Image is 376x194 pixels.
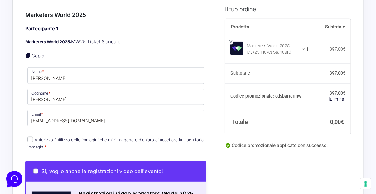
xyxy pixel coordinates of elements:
[225,19,309,35] th: Prodotto
[96,145,105,151] p: Aiuto
[247,43,299,55] div: Marketers World 2025 - MW25 Ticket Standard
[41,168,163,174] span: Si, voglio anche le registrazioni video dell'evento!
[20,35,32,47] img: dark
[66,77,115,82] a: Apri Centro Assistenza
[41,56,92,61] span: Inizia una conversazione
[341,119,344,125] span: €
[225,109,309,134] th: Totale
[5,5,105,15] h2: Ciao da Marketers 👋
[10,25,53,30] span: Le tue conversazioni
[5,137,43,151] button: Home
[27,137,204,149] label: Autorizzo l'utilizzo delle immagini che mi ritraggono e dichiaro di accettare la Liberatoria imma...
[25,39,71,44] strong: Marketers World 2025:
[330,119,344,125] bdi: 0,00
[343,90,345,95] span: €
[225,5,351,13] h3: Il tuo ordine
[14,91,102,97] input: Cerca un articolo...
[329,96,345,101] a: Rimuovi il codice promozionale cdsbartermw
[25,25,206,32] h4: Partecipante 1
[54,145,71,151] p: Messaggi
[225,83,309,109] th: Codice promozionale: cdsbartermw
[5,170,24,188] iframe: Customerly Messenger Launcher
[31,53,44,59] a: Copia
[230,41,243,55] img: Marketers World 2025 - MW25 Ticket Standard
[225,63,309,83] th: Subtotale
[343,70,345,75] span: €
[33,169,38,174] input: Si, voglio anche le registrazioni video dell'evento!
[10,77,49,82] span: Trova una risposta
[43,137,82,151] button: Messaggi
[10,52,115,65] button: Inizia una conversazione
[25,38,206,46] p: MW25 Ticket Standard
[303,46,309,52] strong: × 1
[19,145,29,151] p: Home
[330,46,345,51] bdi: 397,00
[25,52,31,59] a: Copia i dettagli dell'acquirente
[27,137,33,142] input: Autorizzo l'utilizzo delle immagini che mi ritraggono e dichiaro di accettare la Liberatoria imma...
[360,178,371,189] button: Le tue preferenze relative al consenso per le tecnologie di tracciamento
[225,142,351,154] div: Codice promozionale applicato con successo.
[330,70,345,75] bdi: 397,00
[25,11,206,19] h3: Marketers World 2025
[10,35,22,47] img: dark
[309,83,351,109] td: -
[309,19,351,35] th: Subtotale
[330,90,345,95] span: 397,00
[81,137,120,151] button: Aiuto
[30,35,42,47] img: dark
[343,46,345,51] span: €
